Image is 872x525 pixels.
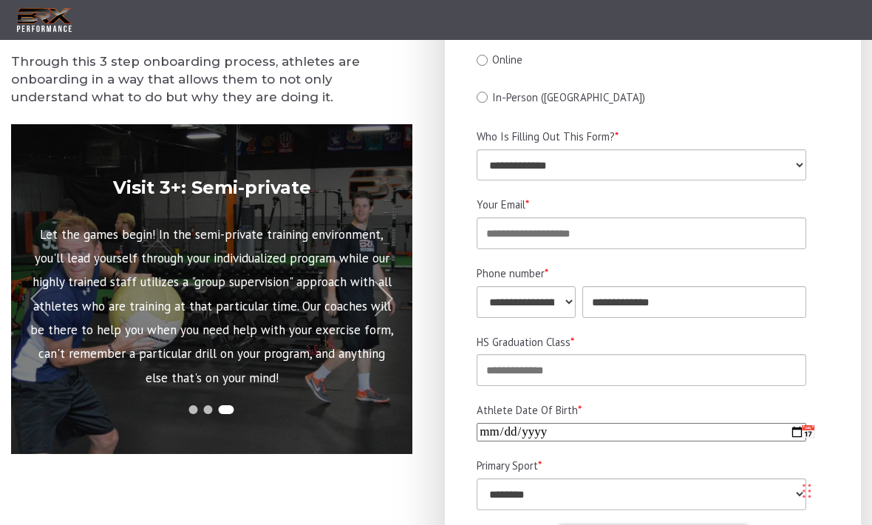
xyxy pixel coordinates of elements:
iframe: Chat Widget [649,365,872,525]
span: Phone number [477,266,545,280]
span: Athlete Date Of Birth [477,403,578,417]
strong: Visit 3+: Semi-private [113,177,311,198]
span: Who Is Filling Out This Form? [477,129,615,143]
input: Online [477,55,488,66]
h5: Through this 3 step onboarding process, athletes are onboarding in a way that allows them to not ... [11,53,412,106]
span: Online [492,53,522,67]
span: Your Email [477,197,525,211]
span: HS Graduation Class [477,335,570,349]
input: In-Person ([GEOGRAPHIC_DATA]) [477,92,488,103]
span: In-Person ([GEOGRAPHIC_DATA]) [492,90,645,104]
div: Drag [803,469,811,513]
p: Let the games begin! In the semi-private training environment, you'll lead yourself through your ... [27,222,397,389]
span: Primary Sport [477,458,538,472]
img: BRX Transparent Logo-2 [15,5,74,35]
